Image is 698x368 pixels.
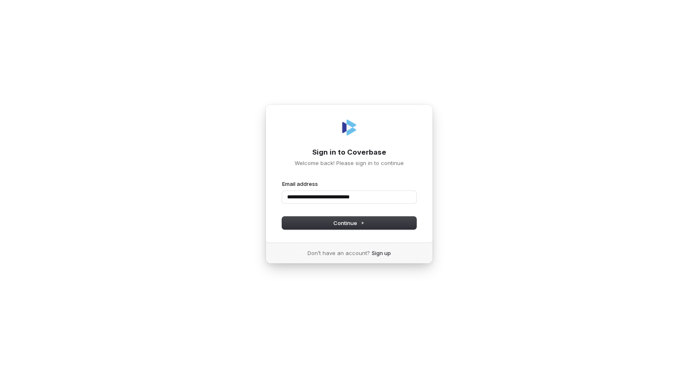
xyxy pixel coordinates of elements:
[282,217,416,229] button: Continue
[333,219,365,227] span: Continue
[372,249,391,257] a: Sign up
[308,249,370,257] span: Don’t have an account?
[282,159,416,167] p: Welcome back! Please sign in to continue
[282,180,318,188] label: Email address
[339,118,359,138] img: Coverbase
[282,148,416,158] h1: Sign in to Coverbase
